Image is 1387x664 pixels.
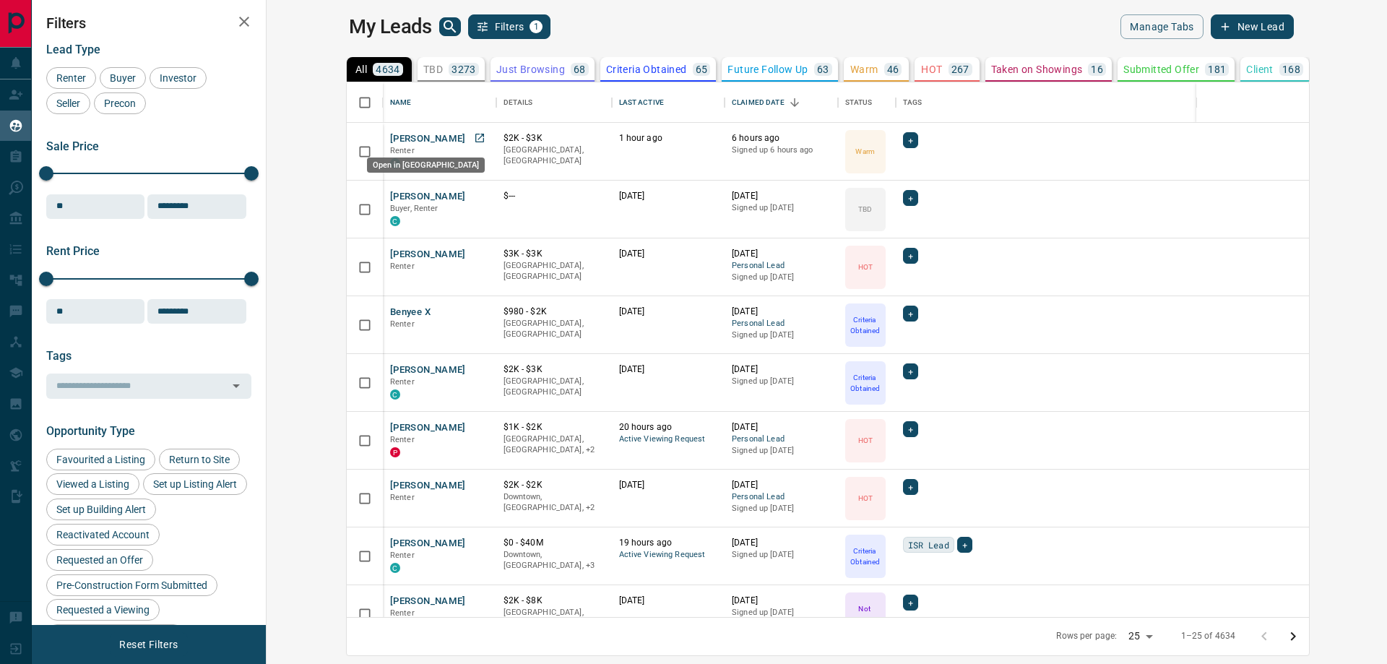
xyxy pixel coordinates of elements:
[732,434,831,446] span: Personal Lead
[1091,64,1103,74] p: 16
[390,377,415,387] span: Renter
[612,82,725,123] div: Last Active
[143,473,247,495] div: Set up Listing Alert
[847,546,884,567] p: Criteria Obtained
[838,82,896,123] div: Status
[732,376,831,387] p: Signed up [DATE]
[908,538,949,552] span: ISR Lead
[99,98,141,109] span: Precon
[390,551,415,560] span: Renter
[531,22,541,32] span: 1
[51,454,150,465] span: Favourited a Listing
[903,248,918,264] div: +
[451,64,476,74] p: 3273
[504,537,605,549] p: $0 - $40M
[51,504,151,515] span: Set up Building Alert
[1056,630,1117,642] p: Rows per page:
[732,248,831,260] p: [DATE]
[504,145,605,167] p: [GEOGRAPHIC_DATA], [GEOGRAPHIC_DATA]
[817,64,829,74] p: 63
[51,529,155,540] span: Reactivated Account
[732,306,831,318] p: [DATE]
[46,139,99,153] span: Sale Price
[390,262,415,271] span: Renter
[159,449,240,470] div: Return to Site
[51,604,155,616] span: Requested a Viewing
[390,447,400,457] div: property.ca
[732,421,831,434] p: [DATE]
[1123,626,1157,647] div: 25
[732,202,831,214] p: Signed up [DATE]
[46,349,72,363] span: Tags
[504,479,605,491] p: $2K - $2K
[390,363,466,377] button: [PERSON_NAME]
[1211,14,1294,39] button: New Lead
[383,82,496,123] div: Name
[390,132,466,146] button: [PERSON_NAME]
[150,67,207,89] div: Investor
[619,248,718,260] p: [DATE]
[46,524,160,546] div: Reactivated Account
[51,478,134,490] span: Viewed a Listing
[858,435,873,446] p: HOT
[619,190,718,202] p: [DATE]
[1123,64,1199,74] p: Submitted Offer
[696,64,708,74] p: 65
[46,14,251,32] h2: Filters
[423,64,443,74] p: TBD
[504,549,605,572] p: North York, Midtown | Central, Toronto
[732,260,831,272] span: Personal Lead
[732,145,831,156] p: Signed up 6 hours ago
[896,82,1348,123] div: Tags
[46,92,90,114] div: Seller
[51,98,85,109] span: Seller
[390,563,400,573] div: condos.ca
[732,607,831,618] p: Signed up [DATE]
[46,244,100,258] span: Rent Price
[504,376,605,398] p: [GEOGRAPHIC_DATA], [GEOGRAPHIC_DATA]
[732,190,831,202] p: [DATE]
[855,146,874,157] p: Warm
[845,82,873,123] div: Status
[903,306,918,322] div: +
[155,72,202,84] span: Investor
[903,82,922,123] div: Tags
[46,424,135,438] span: Opportunity Type
[619,132,718,145] p: 1 hour ago
[94,92,146,114] div: Precon
[951,64,969,74] p: 267
[732,363,831,376] p: [DATE]
[390,82,412,123] div: Name
[908,249,913,263] span: +
[847,314,884,336] p: Criteria Obtained
[619,595,718,607] p: [DATE]
[908,480,913,494] span: +
[903,132,918,148] div: +
[110,632,187,657] button: Reset Filters
[903,595,918,611] div: +
[105,72,141,84] span: Buyer
[504,607,605,629] p: [GEOGRAPHIC_DATA], [GEOGRAPHIC_DATA]
[349,15,432,38] h1: My Leads
[51,554,148,566] span: Requested an Offer
[908,364,913,379] span: +
[1120,14,1203,39] button: Manage Tabs
[574,64,586,74] p: 68
[390,319,415,329] span: Renter
[887,64,899,74] p: 46
[504,248,605,260] p: $3K - $3K
[504,318,605,340] p: [GEOGRAPHIC_DATA], [GEOGRAPHIC_DATA]
[619,421,718,434] p: 20 hours ago
[46,599,160,621] div: Requested a Viewing
[921,64,942,74] p: HOT
[732,82,785,123] div: Claimed Date
[390,216,400,226] div: condos.ca
[504,260,605,283] p: [GEOGRAPHIC_DATA], [GEOGRAPHIC_DATA]
[504,82,533,123] div: Details
[725,82,838,123] div: Claimed Date
[390,389,400,400] div: condos.ca
[903,190,918,206] div: +
[367,158,485,173] div: Open in [GEOGRAPHIC_DATA]
[991,64,1083,74] p: Taken on Showings
[1279,622,1308,651] button: Go to next page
